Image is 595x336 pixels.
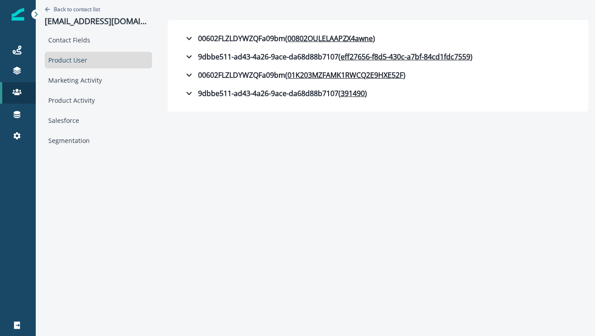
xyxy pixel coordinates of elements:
[177,48,579,66] button: 9dbbe511-ad43-4a26-9ace-da68d88b7107(eff27656-f8d5-430c-a7bf-84cd1fdc7559)
[184,33,375,44] div: 00602FLZLDYWZQFa09bm
[287,70,403,80] u: 01K203MZFAMK1RWCQ2E9HXE52F
[45,132,152,149] div: Segmentation
[45,52,152,68] div: Product User
[177,29,579,47] button: 00602FLZLDYWZQFa09bm(00802OULELAAPZX4awne)
[285,33,287,44] p: (
[373,33,375,44] p: )
[403,70,405,80] p: )
[54,5,100,13] p: Back to contact list
[470,51,473,62] p: )
[12,8,24,21] img: Inflection
[184,51,473,62] div: 9dbbe511-ad43-4a26-9ace-da68d88b7107
[45,5,100,13] button: Go back
[45,32,152,48] div: Contact Fields
[177,84,579,102] button: 9dbbe511-ad43-4a26-9ace-da68d88b7107(391490)
[341,51,470,62] u: eff27656-f8d5-430c-a7bf-84cd1fdc7559
[184,70,405,80] div: 00602FLZLDYWZQFa09bm
[45,72,152,88] div: Marketing Activity
[45,112,152,129] div: Salesforce
[184,88,367,99] div: 9dbbe511-ad43-4a26-9ace-da68d88b7107
[45,17,152,26] p: [EMAIL_ADDRESS][DOMAIN_NAME]
[338,88,341,99] p: (
[338,51,341,62] p: (
[45,92,152,109] div: Product Activity
[177,66,579,84] button: 00602FLZLDYWZQFa09bm(01K203MZFAMK1RWCQ2E9HXE52F)
[341,88,365,99] u: 391490
[365,88,367,99] p: )
[285,70,287,80] p: (
[287,33,373,44] u: 00802OULELAAPZX4awne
